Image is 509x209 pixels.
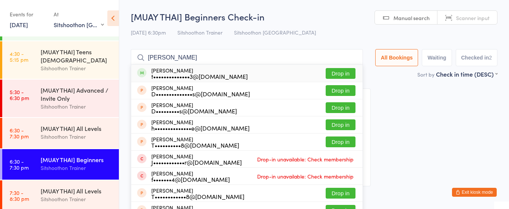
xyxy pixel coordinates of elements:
div: [PERSON_NAME] [151,102,237,114]
time: 7:30 - 8:30 pm [10,190,29,202]
button: Drop in [326,68,355,79]
button: Drop in [326,85,355,96]
span: [DATE] 6:30pm [131,29,166,36]
button: Waiting [422,49,452,66]
div: D•••••••••s@[DOMAIN_NAME] [151,108,237,114]
button: Drop in [326,119,355,130]
a: 5:30 -6:30 pm[MUAY THAI] Advanced / Invite OnlySitshoothon Trainer [2,80,119,117]
input: Search [131,49,363,66]
div: h••••••••••••••e@[DOMAIN_NAME] [151,125,250,131]
div: [PERSON_NAME] [151,136,239,148]
div: At [54,8,104,20]
div: Sitshoothon Trainer [41,195,113,203]
div: Sitshoothon [GEOGRAPHIC_DATA] [54,20,104,29]
div: Sitshoothon Trainer [41,164,113,172]
span: Scanner input [456,14,490,22]
div: [PERSON_NAME] [151,187,244,199]
div: T••••••••••••8@[DOMAIN_NAME] [151,193,244,199]
div: Sitshoothon Trainer [41,64,113,73]
div: D••••••••••••••s@[DOMAIN_NAME] [151,91,250,97]
div: [PERSON_NAME] [151,67,248,79]
time: 4:30 - 5:15 pm [10,51,28,62]
button: Drop in [326,136,355,147]
span: Manual search [393,14,430,22]
button: Exit kiosk mode [452,188,497,197]
div: [PERSON_NAME] [151,170,230,182]
a: 6:30 -7:30 pm[MUAY THAI] All LevelsSitshoothon Trainer [2,118,119,148]
div: [MUAY THAI] All Levels [41,187,113,195]
div: 2 [489,55,492,61]
button: Drop in [326,188,355,199]
div: T••••••••••8@[DOMAIN_NAME] [151,142,239,148]
button: Drop in [326,102,355,113]
h2: [MUAY THAI] Beginners Check-in [131,10,497,23]
div: J••••••••••••r@[DOMAIN_NAME] [151,159,242,165]
span: Sitshoothon [GEOGRAPHIC_DATA] [234,29,316,36]
div: t••••••••••••••3@[DOMAIN_NAME] [151,73,248,79]
div: [PERSON_NAME] [151,153,242,165]
time: 6:30 - 7:30 pm [10,158,29,170]
time: 5:30 - 6:30 pm [10,89,29,101]
button: Checked in2 [456,49,498,66]
a: 4:30 -5:15 pm[MUAY THAI] Teens [DEMOGRAPHIC_DATA]Sitshoothon Trainer [2,41,119,79]
div: [MUAY THAI] Teens [DEMOGRAPHIC_DATA] [41,48,113,64]
div: [MUAY THAI] Advanced / Invite Only [41,86,113,102]
div: Check in time (DESC) [436,70,497,78]
div: [PERSON_NAME] [151,85,250,97]
span: Drop-in unavailable: Check membership [255,154,355,165]
a: [DATE] [10,20,28,29]
label: Sort by [417,71,434,78]
time: 6:30 - 7:30 pm [10,127,29,139]
span: Sitshoothon Trainer [177,29,222,36]
div: [MUAY THAI] All Levels [41,124,113,132]
a: 6:30 -7:30 pm[MUAY THAI] BeginnersSitshoothon Trainer [2,149,119,180]
div: Sitshoothon Trainer [41,102,113,111]
div: [MUAY THAI] Beginners [41,155,113,164]
button: All Bookings [375,49,418,66]
span: Drop-in unavailable: Check membership [255,171,355,182]
div: [PERSON_NAME] [151,119,250,131]
div: Events for [10,8,46,20]
div: Sitshoothon Trainer [41,132,113,141]
div: f•••••••4@[DOMAIN_NAME] [151,176,230,182]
